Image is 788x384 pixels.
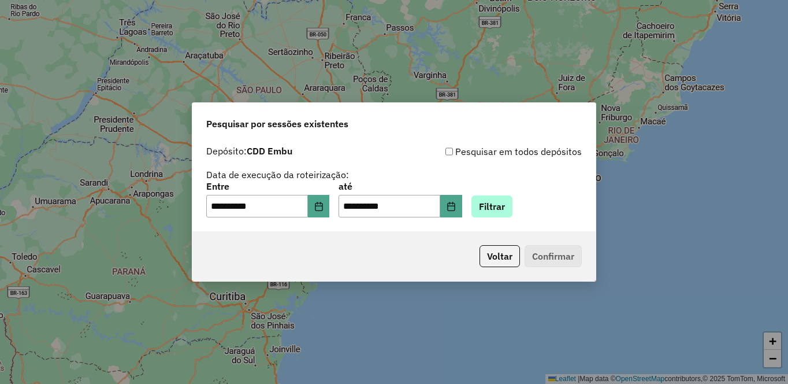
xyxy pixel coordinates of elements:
[206,117,348,131] span: Pesquisar por sessões existentes
[394,145,582,158] div: Pesquisar em todos depósitos
[206,144,292,158] label: Depósito:
[440,195,462,218] button: Choose Date
[206,168,349,182] label: Data de execução da roteirização:
[471,195,512,217] button: Filtrar
[308,195,330,218] button: Choose Date
[206,179,329,193] label: Entre
[339,179,462,193] label: até
[247,145,292,157] strong: CDD Embu
[480,245,520,267] button: Voltar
